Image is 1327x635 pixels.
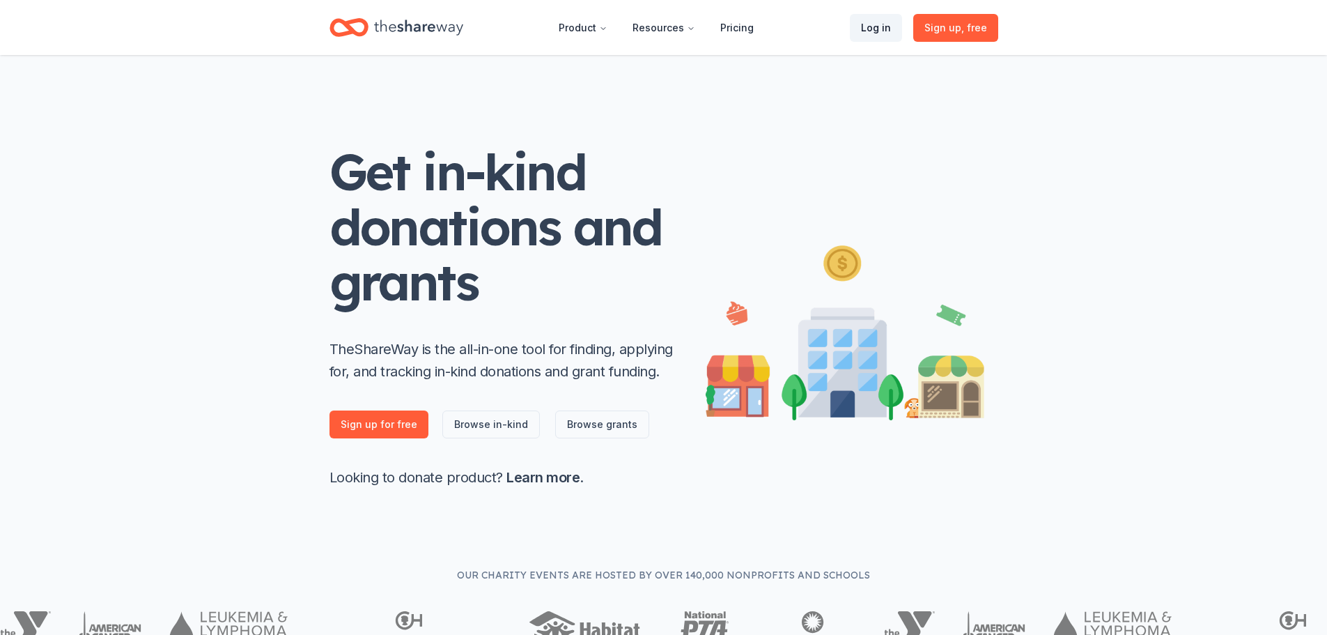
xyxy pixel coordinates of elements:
[709,14,765,42] a: Pricing
[442,411,540,438] a: Browse in-kind
[329,411,428,438] a: Sign up for free
[621,14,706,42] button: Resources
[924,20,987,36] span: Sign up
[961,22,987,33] span: , free
[548,11,765,44] nav: Main
[506,469,580,486] a: Learn more
[555,411,649,438] a: Browse grants
[329,466,678,489] p: Looking to donate product? .
[329,11,463,44] a: Home
[706,240,984,420] img: Illustration for landing page
[329,338,678,383] p: TheShareWay is the all-in-one tool for finding, applying for, and tracking in-kind donations and ...
[913,14,998,42] a: Sign up, free
[850,14,902,42] a: Log in
[329,144,678,310] h1: Get in-kind donations and grants
[548,14,619,42] button: Product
